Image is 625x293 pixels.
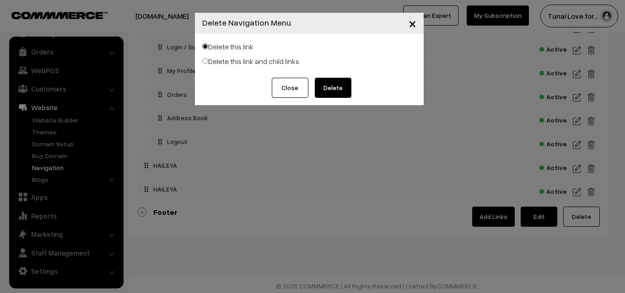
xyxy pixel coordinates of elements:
label: Delete this link [202,41,253,52]
label: Delete this link and child links [202,56,299,67]
input: Delete this link and child links [202,58,208,64]
input: Delete this link [202,43,208,49]
button: Delete [315,78,351,98]
button: Close [272,78,308,98]
button: Close [401,9,424,37]
span: × [409,15,416,32]
h4: Delete Navigation Menu [202,16,291,29]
